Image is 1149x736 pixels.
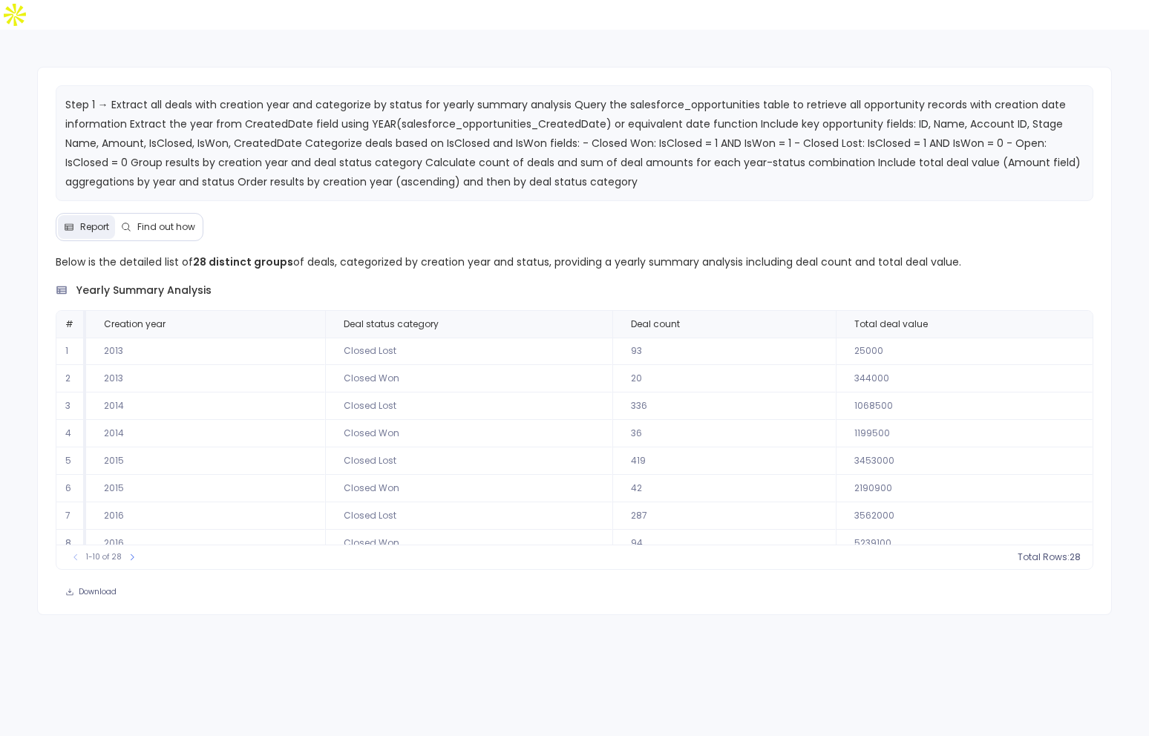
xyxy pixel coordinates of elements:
[836,530,1093,557] td: 5239100
[325,447,612,475] td: Closed Lost
[325,475,612,502] td: Closed Won
[56,475,86,502] td: 6
[325,392,612,420] td: Closed Lost
[193,254,293,269] strong: 28 distinct groups
[79,587,117,597] span: Download
[86,338,326,365] td: 2013
[612,502,836,530] td: 287
[56,582,126,602] button: Download
[56,530,86,557] td: 8
[56,447,86,475] td: 5
[325,502,612,530] td: Closed Lost
[56,420,86,447] td: 4
[56,392,86,420] td: 3
[854,318,928,330] span: Total deal value
[86,502,326,530] td: 2016
[344,318,439,330] span: Deal status category
[1018,551,1070,563] span: Total Rows:
[612,475,836,502] td: 42
[65,97,1081,189] span: Step 1 → Extract all deals with creation year and categorize by status for yearly summary analysi...
[836,365,1093,392] td: 344000
[56,502,86,530] td: 7
[325,338,612,365] td: Closed Lost
[836,447,1093,475] td: 3453000
[86,447,326,475] td: 2015
[631,318,680,330] span: Deal count
[325,365,612,392] td: Closed Won
[86,475,326,502] td: 2015
[86,530,326,557] td: 2016
[325,530,612,557] td: Closed Won
[836,392,1093,420] td: 1068500
[104,318,166,330] span: Creation year
[86,420,326,447] td: 2014
[836,475,1093,502] td: 2190900
[56,365,86,392] td: 2
[86,392,326,420] td: 2014
[76,283,212,298] span: yearly summary analysis
[836,502,1093,530] td: 3562000
[58,215,115,239] button: Report
[86,551,122,563] span: 1-10 of 28
[86,365,326,392] td: 2013
[612,420,836,447] td: 36
[836,420,1093,447] td: 1199500
[612,338,836,365] td: 93
[115,215,201,239] button: Find out how
[325,420,612,447] td: Closed Won
[56,338,86,365] td: 1
[612,392,836,420] td: 336
[1070,551,1081,563] span: 28
[80,221,109,233] span: Report
[56,253,1094,271] p: Below is the detailed list of of deals, categorized by creation year and status, providing a year...
[836,338,1093,365] td: 25000
[612,530,836,557] td: 94
[65,318,73,330] span: #
[137,221,195,233] span: Find out how
[612,447,836,475] td: 419
[612,365,836,392] td: 20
